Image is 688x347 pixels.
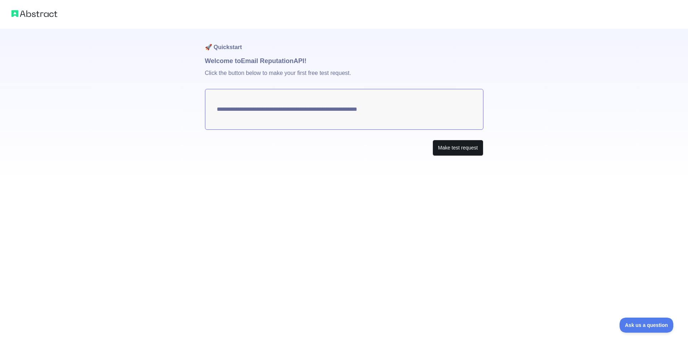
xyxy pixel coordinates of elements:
[205,56,483,66] h1: Welcome to Email Reputation API!
[620,318,674,333] iframe: Toggle Customer Support
[11,9,57,19] img: Abstract logo
[205,66,483,89] p: Click the button below to make your first free test request.
[433,140,483,156] button: Make test request
[205,29,483,56] h1: 🚀 Quickstart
